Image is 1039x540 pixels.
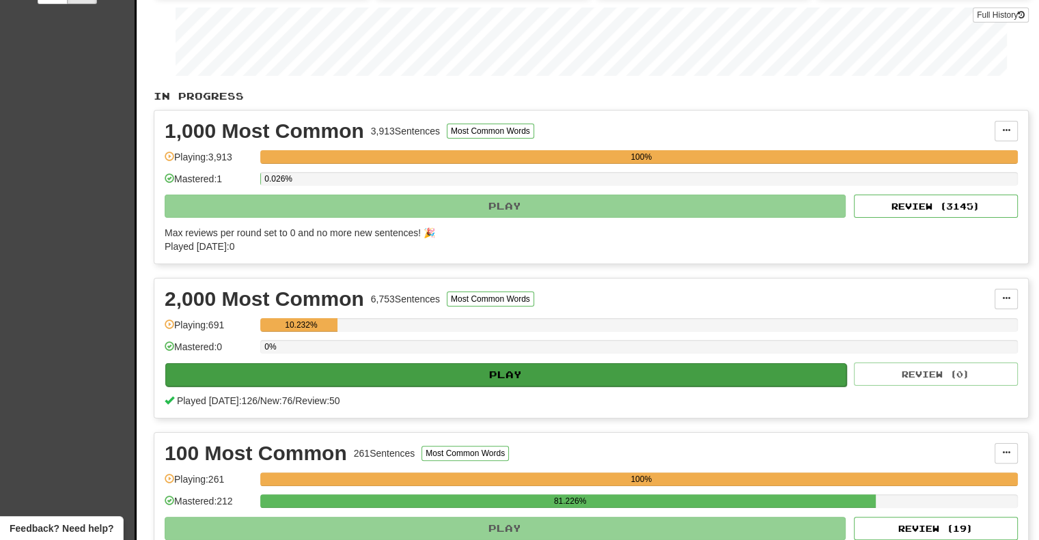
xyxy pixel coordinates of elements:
[854,517,1018,540] button: Review (19)
[258,395,260,406] span: /
[165,172,253,195] div: Mastered: 1
[165,363,846,386] button: Play
[354,446,415,460] div: 261 Sentences
[854,363,1018,386] button: Review (0)
[165,517,846,540] button: Play
[165,472,253,495] div: Playing: 261
[165,195,846,218] button: Play
[165,318,253,341] div: Playing: 691
[165,121,364,141] div: 1,000 Most Common
[854,195,1018,218] button: Review (3145)
[165,241,234,252] span: Played [DATE]: 0
[421,446,509,461] button: Most Common Words
[264,494,876,508] div: 81.226%
[264,318,337,332] div: 10.232%
[447,292,534,307] button: Most Common Words
[264,472,1018,486] div: 100%
[177,395,258,406] span: Played [DATE]: 126
[371,292,440,306] div: 6,753 Sentences
[264,150,1018,164] div: 100%
[154,89,1029,103] p: In Progress
[165,150,253,173] div: Playing: 3,913
[165,494,253,517] div: Mastered: 212
[165,443,347,464] div: 100 Most Common
[295,395,340,406] span: Review: 50
[371,124,440,138] div: 3,913 Sentences
[447,124,534,139] button: Most Common Words
[292,395,295,406] span: /
[260,395,292,406] span: New: 76
[10,522,113,535] span: Open feedback widget
[973,8,1029,23] a: Full History
[165,289,364,309] div: 2,000 Most Common
[165,340,253,363] div: Mastered: 0
[165,226,1010,240] div: Max reviews per round set to 0 and no more new sentences! 🎉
